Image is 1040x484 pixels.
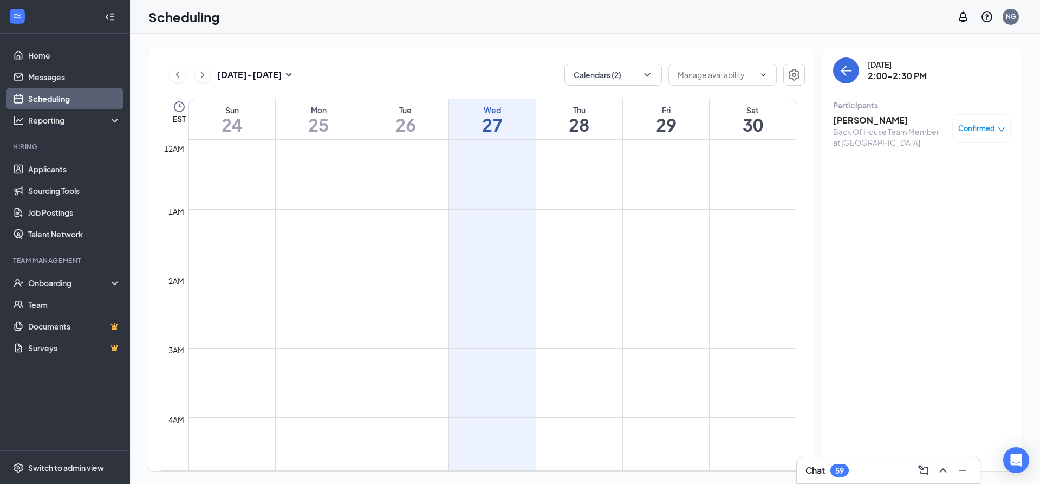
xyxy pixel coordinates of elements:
[28,202,121,223] a: Job Postings
[217,69,282,81] h3: [DATE] - [DATE]
[623,115,709,134] h1: 29
[28,44,121,66] a: Home
[449,105,535,115] div: Wed
[564,64,662,86] button: Calendars (2)ChevronDown
[759,70,768,79] svg: ChevronDown
[362,99,448,139] a: August 26, 2025
[915,462,932,479] button: ComposeMessage
[1003,447,1029,473] div: Open Intercom Messenger
[13,462,24,473] svg: Settings
[12,11,23,22] svg: WorkstreamLogo
[166,344,186,356] div: 3am
[840,64,853,77] svg: ArrowLeft
[833,126,947,148] div: Back Of House Team Member at [GEOGRAPHIC_DATA]
[642,69,653,80] svg: ChevronDown
[172,68,183,81] svg: ChevronLeft
[162,143,186,154] div: 12am
[833,114,947,126] h3: [PERSON_NAME]
[805,464,825,476] h3: Chat
[276,105,362,115] div: Mon
[28,462,104,473] div: Switch to admin view
[833,57,859,83] button: back-button
[362,115,448,134] h1: 26
[783,64,805,86] button: Settings
[148,8,220,26] h1: Scheduling
[449,99,535,139] a: August 27, 2025
[13,278,24,288] svg: UserCheck
[833,100,1011,111] div: Participants
[917,464,930,477] svg: ComposeMessage
[197,68,208,81] svg: ChevronRight
[28,294,121,315] a: Team
[282,68,295,81] svg: SmallChevronDown
[868,59,927,70] div: [DATE]
[678,69,755,81] input: Manage availability
[170,67,186,83] button: ChevronLeft
[957,10,970,23] svg: Notifications
[536,115,622,134] h1: 28
[1006,12,1016,21] div: NG
[276,115,362,134] h1: 25
[173,100,186,113] svg: Clock
[623,105,709,115] div: Fri
[276,99,362,139] a: August 25, 2025
[536,99,622,139] a: August 28, 2025
[449,115,535,134] h1: 27
[28,278,112,288] div: Onboarding
[835,466,844,475] div: 59
[28,337,121,359] a: SurveysCrown
[937,464,950,477] svg: ChevronUp
[189,105,275,115] div: Sun
[28,180,121,202] a: Sourcing Tools
[623,99,709,139] a: August 29, 2025
[28,66,121,88] a: Messages
[13,115,24,126] svg: Analysis
[28,158,121,180] a: Applicants
[28,115,121,126] div: Reporting
[710,105,796,115] div: Sat
[13,256,119,265] div: Team Management
[934,462,952,479] button: ChevronUp
[166,275,186,287] div: 2am
[13,142,119,151] div: Hiring
[980,10,993,23] svg: QuestionInfo
[710,99,796,139] a: August 30, 2025
[536,105,622,115] div: Thu
[958,123,995,134] span: Confirmed
[166,205,186,217] div: 1am
[954,462,971,479] button: Minimize
[194,67,211,83] button: ChevronRight
[998,126,1005,133] span: down
[362,105,448,115] div: Tue
[189,115,275,134] h1: 24
[868,70,927,82] h3: 2:00-2:30 PM
[173,113,186,124] span: EST
[28,223,121,245] a: Talent Network
[956,464,969,477] svg: Minimize
[166,414,186,425] div: 4am
[105,11,115,22] svg: Collapse
[28,88,121,109] a: Scheduling
[189,99,275,139] a: August 24, 2025
[28,315,121,337] a: DocumentsCrown
[710,115,796,134] h1: 30
[788,68,801,81] svg: Settings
